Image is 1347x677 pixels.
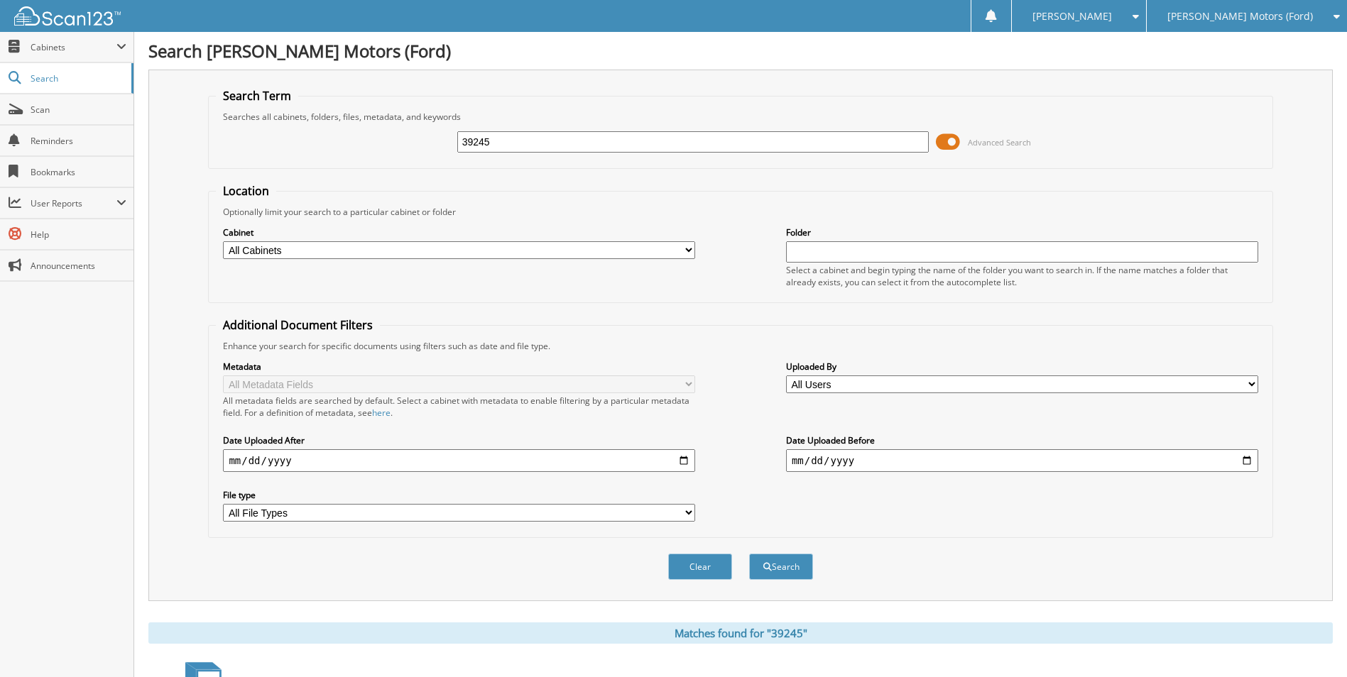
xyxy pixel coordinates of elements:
input: start [223,449,695,472]
span: [PERSON_NAME] [1032,12,1112,21]
h1: Search [PERSON_NAME] Motors (Ford) [148,39,1333,62]
label: Metadata [223,360,695,373]
span: Scan [31,104,126,116]
legend: Search Term [216,88,298,104]
div: All metadata fields are searched by default. Select a cabinet with metadata to enable filtering b... [223,395,695,419]
span: Cabinets [31,41,116,53]
legend: Location [216,183,276,199]
span: Search [31,72,124,84]
label: Uploaded By [786,360,1258,373]
input: end [786,449,1258,472]
img: scan123-logo-white.svg [14,6,121,26]
label: File type [223,489,695,501]
label: Cabinet [223,226,695,238]
span: Reminders [31,135,126,147]
label: Date Uploaded Before [786,434,1258,446]
label: Date Uploaded After [223,434,695,446]
span: Announcements [31,260,126,272]
span: Help [31,229,126,241]
label: Folder [786,226,1258,238]
div: Enhance your search for specific documents using filters such as date and file type. [216,340,1265,352]
div: Optionally limit your search to a particular cabinet or folder [216,206,1265,218]
span: [PERSON_NAME] Motors (Ford) [1167,12,1313,21]
iframe: Chat Widget [1276,609,1347,677]
div: Select a cabinet and begin typing the name of the folder you want to search in. If the name match... [786,264,1258,288]
button: Search [749,554,813,580]
div: Searches all cabinets, folders, files, metadata, and keywords [216,111,1265,123]
span: Advanced Search [968,137,1031,148]
legend: Additional Document Filters [216,317,380,333]
div: Matches found for "39245" [148,622,1333,644]
a: here [372,407,391,419]
button: Clear [668,554,732,580]
span: User Reports [31,197,116,209]
span: Bookmarks [31,166,126,178]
